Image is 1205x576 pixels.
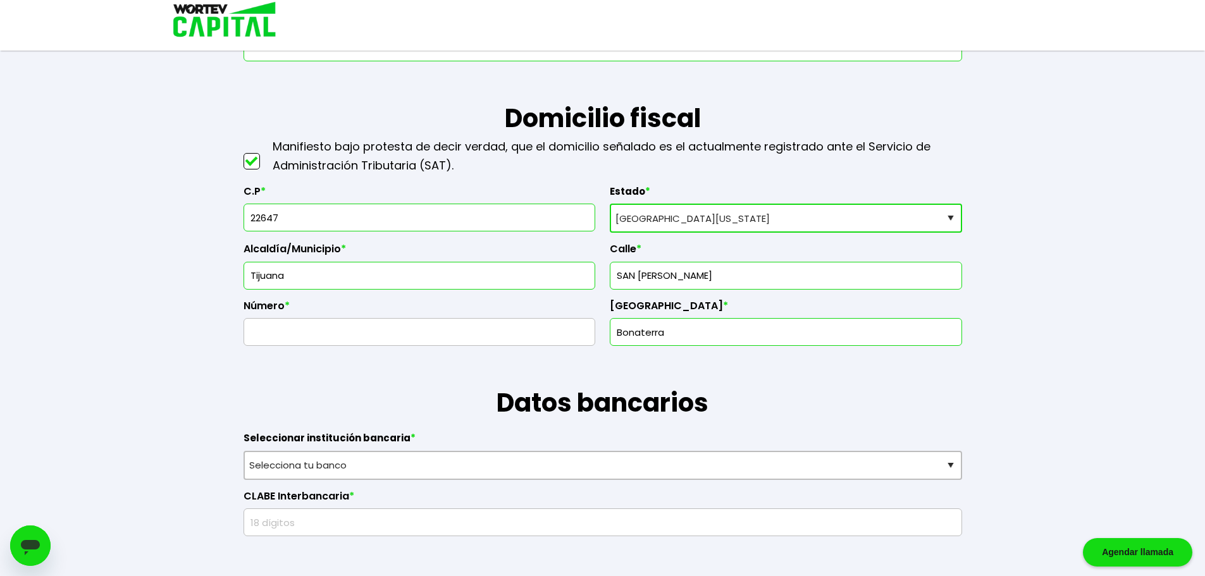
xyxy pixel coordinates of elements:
[273,137,962,175] p: Manifiesto bajo protesta de decir verdad, que el domicilio señalado es el actualmente registrado ...
[244,61,962,137] h1: Domicilio fiscal
[244,185,596,204] label: C.P
[10,525,51,566] iframe: Botón para iniciar la ventana de mensajería
[244,300,596,319] label: Número
[244,243,596,262] label: Alcaldía/Municipio
[249,262,590,289] input: Alcaldía o Municipio
[610,300,962,319] label: [GEOGRAPHIC_DATA]
[244,432,962,451] label: Seleccionar institución bancaria
[244,346,962,422] h1: Datos bancarios
[610,243,962,262] label: Calle
[1083,538,1192,567] div: Agendar llamada
[249,509,956,536] input: 18 dígitos
[610,185,962,204] label: Estado
[244,490,962,509] label: CLABE Interbancaria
